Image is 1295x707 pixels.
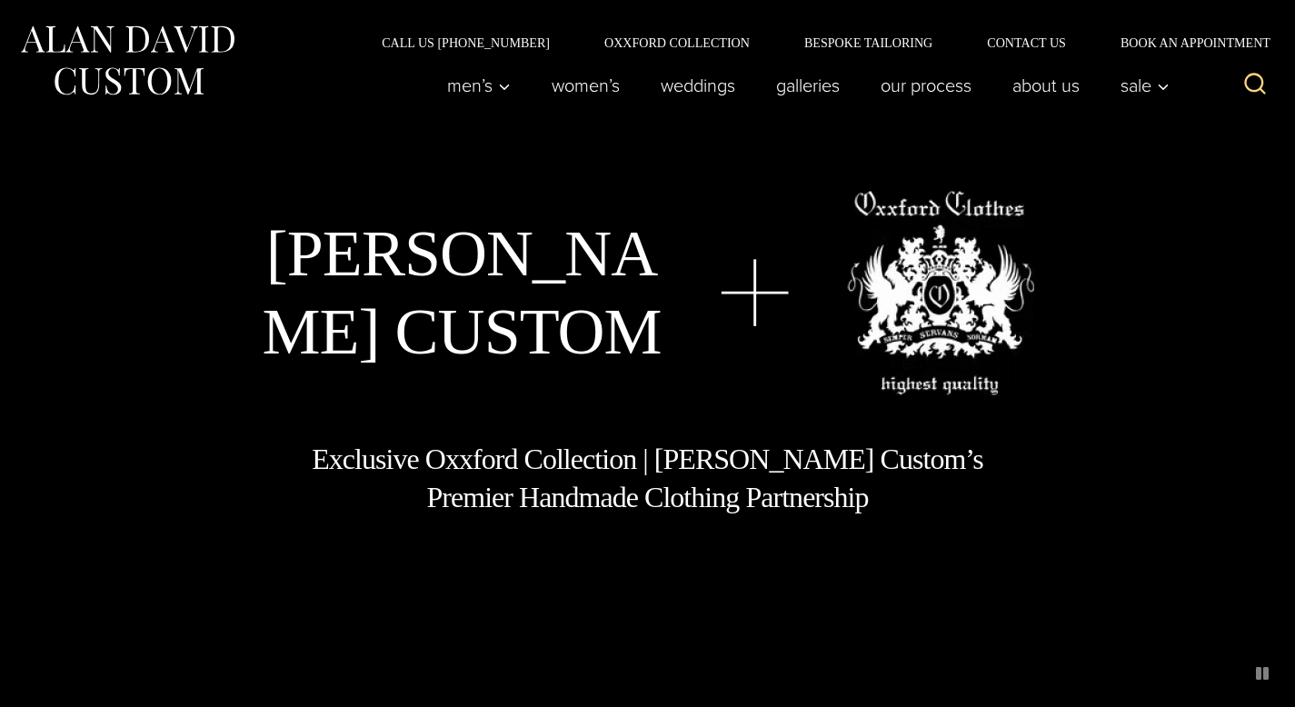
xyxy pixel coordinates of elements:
a: Bespoke Tailoring [777,36,960,49]
a: Call Us [PHONE_NUMBER] [354,36,577,49]
a: About Us [992,67,1101,104]
a: Book an Appointment [1093,36,1277,49]
a: Our Process [861,67,992,104]
a: Galleries [756,67,861,104]
a: weddings [641,67,756,104]
button: View Search Form [1233,64,1277,107]
img: oxxford clothes, highest quality [847,191,1034,395]
a: Oxxford Collection [577,36,777,49]
nav: Secondary Navigation [354,36,1277,49]
h1: Exclusive Oxxford Collection | [PERSON_NAME] Custom’s Premier Handmade Clothing Partnership [311,441,985,516]
h1: [PERSON_NAME] Custom [261,214,662,372]
a: Women’s [532,67,641,104]
button: pause animated background image [1248,659,1277,688]
a: Contact Us [960,36,1093,49]
span: Sale [1121,76,1170,95]
img: Alan David Custom [18,20,236,101]
span: Men’s [447,76,511,95]
nav: Primary Navigation [427,67,1180,104]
